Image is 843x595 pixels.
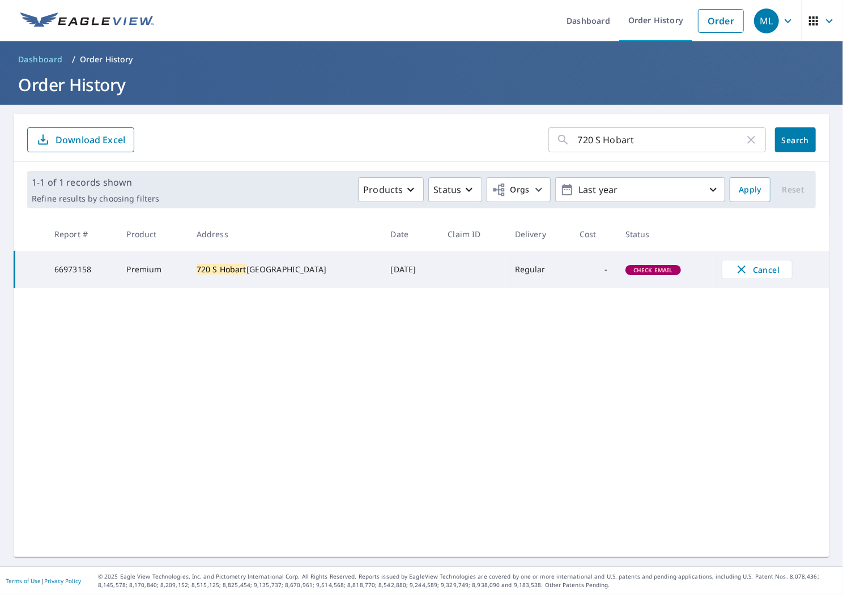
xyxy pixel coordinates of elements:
[45,217,117,251] th: Report #
[188,217,382,251] th: Address
[627,266,680,274] span: Check Email
[754,8,779,33] div: ML
[27,127,134,152] button: Download Excel
[6,577,41,585] a: Terms of Use
[570,217,616,251] th: Cost
[574,180,706,200] p: Last year
[14,73,829,96] h1: Order History
[492,183,530,197] span: Orgs
[358,177,424,202] button: Products
[734,263,781,276] span: Cancel
[487,177,551,202] button: Orgs
[98,572,837,589] p: © 2025 Eagle View Technologies, Inc. and Pictometry International Corp. All Rights Reserved. Repo...
[616,217,713,251] th: Status
[32,175,159,189] p: 1-1 of 1 records shown
[363,183,403,196] p: Products
[117,217,187,251] th: Product
[56,134,125,146] p: Download Excel
[506,217,570,251] th: Delivery
[117,251,187,288] td: Premium
[784,135,807,145] span: Search
[739,183,761,197] span: Apply
[18,54,63,65] span: Dashboard
[506,251,570,288] td: Regular
[698,9,744,33] a: Order
[555,177,725,202] button: Last year
[382,251,439,288] td: [DATE]
[6,577,81,584] p: |
[45,251,117,288] td: 66973158
[382,217,439,251] th: Date
[428,177,482,202] button: Status
[722,260,793,279] button: Cancel
[197,264,246,275] mark: 720 S Hobart
[20,12,154,29] img: EV Logo
[775,127,816,152] button: Search
[32,194,159,204] p: Refine results by choosing filters
[72,53,75,66] li: /
[730,177,770,202] button: Apply
[14,50,829,69] nav: breadcrumb
[433,183,461,196] p: Status
[578,124,744,156] input: Address, Report #, Claim ID, etc.
[197,264,373,275] div: [GEOGRAPHIC_DATA]
[14,50,67,69] a: Dashboard
[80,54,133,65] p: Order History
[570,251,616,288] td: -
[44,577,81,585] a: Privacy Policy
[438,217,505,251] th: Claim ID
